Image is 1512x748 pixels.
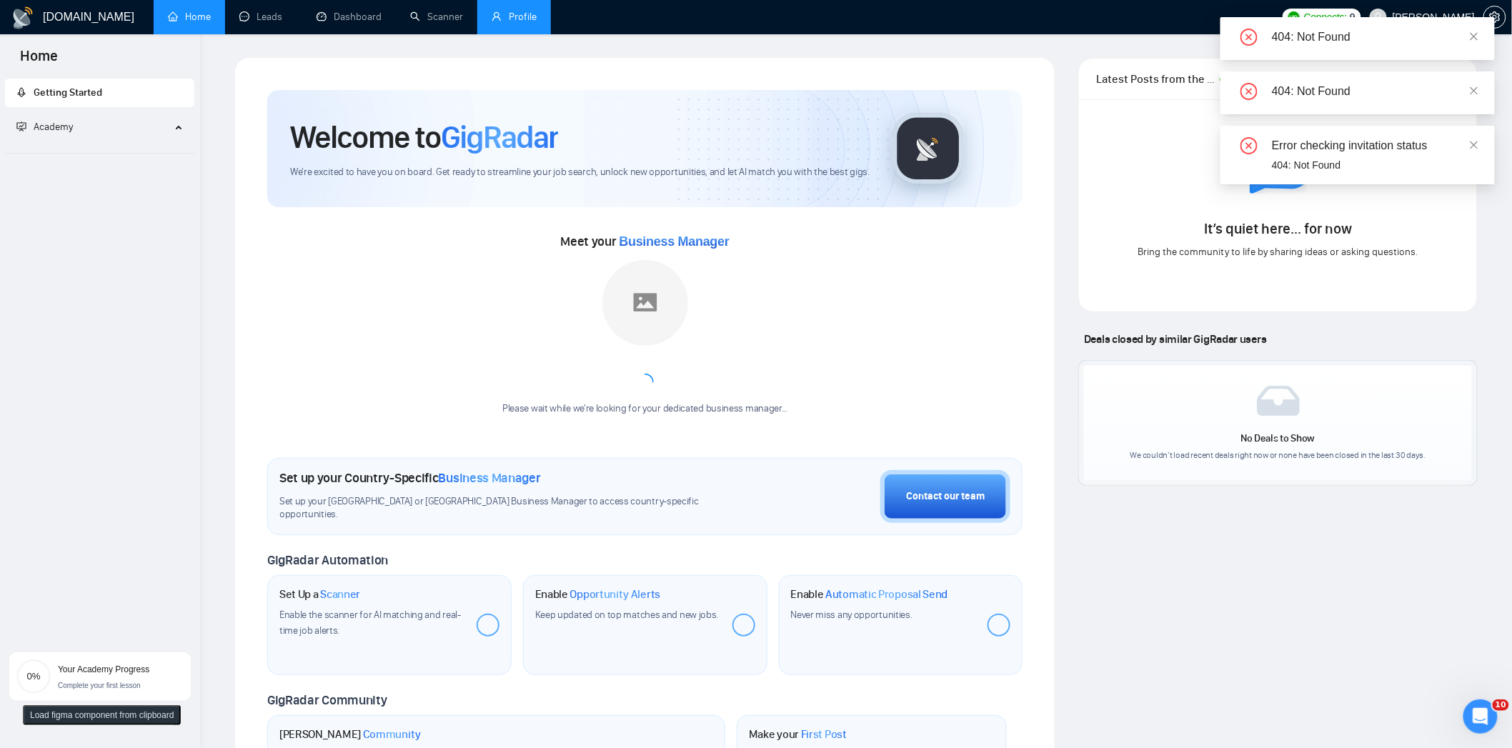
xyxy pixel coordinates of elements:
img: upwork-logo.png [1288,11,1300,23]
img: gigradar-logo.png [892,113,964,184]
h1: Enable [535,587,661,602]
span: Automatic Proposal Send [825,587,948,602]
iframe: Intercom live chat [1463,699,1498,734]
span: fund-projection-screen [16,121,26,131]
span: rocket [16,87,26,97]
div: 404: Not Found [1272,157,1478,173]
span: close [1469,31,1479,41]
span: Getting Started [34,86,102,99]
span: We couldn’t load recent deals right now or none have been closed in the last 30 days. [1130,450,1426,460]
div: Please wait while we're looking for your dedicated business manager... [494,402,796,416]
span: We're excited to have you on board. Get ready to streamline your job search, unlock new opportuni... [290,166,870,179]
a: messageLeads [239,11,288,23]
div: 404: Not Found [1272,83,1478,100]
a: dashboardDashboard [317,11,382,23]
span: Bring the community to life by sharing ideas or asking questions. [1138,246,1418,258]
span: GigRadar [441,118,558,156]
span: Academy [16,121,73,133]
span: loading [637,374,654,391]
a: searchScanner [410,11,463,23]
span: user [1373,12,1383,22]
span: It’s quiet here... for now [1204,220,1352,237]
span: Set up your [GEOGRAPHIC_DATA] or [GEOGRAPHIC_DATA] Business Manager to access country-specific op... [279,495,718,522]
li: Getting Started [5,79,194,107]
img: placeholder.png [602,260,688,346]
h1: Make your [749,727,847,742]
button: setting [1483,6,1506,29]
span: close-circle [1240,83,1258,100]
span: Connects: [1304,9,1347,25]
h1: Welcome to [290,118,558,156]
span: close-circle [1240,29,1258,46]
span: Scanner [320,587,360,602]
h1: Set up your Country-Specific [279,470,541,486]
span: close [1469,86,1479,96]
span: Latest Posts from the GigRadar Community [1096,70,1215,88]
span: Keep updated on top matches and new jobs. [535,609,719,621]
span: Enable the scanner for AI matching and real-time job alerts. [279,609,461,637]
img: empty-box [1257,386,1300,416]
span: First Post [801,727,847,742]
span: setting [1484,11,1506,23]
h1: Set Up a [279,587,360,602]
span: Opportunity Alerts [570,587,661,602]
span: Business Manager [439,470,541,486]
button: Contact our team [880,470,1010,523]
span: 9 [1350,9,1356,25]
span: Complete your first lesson [58,682,141,689]
h1: [PERSON_NAME] [279,727,421,742]
span: 0% [16,672,51,681]
a: setting [1483,11,1506,23]
div: Contact our team [906,489,985,504]
span: Deals closed by similar GigRadar users [1078,326,1272,351]
span: Academy [34,121,73,133]
div: Error checking invitation status [1272,137,1478,154]
a: userProfile [492,11,537,23]
span: Meet your [561,234,730,249]
span: Never miss any opportunities. [791,609,912,621]
span: Your Academy Progress [58,664,149,674]
span: close-circle [1240,137,1258,154]
a: homeHome [168,11,211,23]
span: close [1469,140,1479,150]
span: 10 [1493,699,1509,711]
span: Home [9,46,69,76]
span: GigRadar Community [267,692,387,708]
h1: Enable [791,587,948,602]
span: Business Manager [620,234,730,249]
span: No Deals to Show [1241,432,1315,444]
span: GigRadar Automation [267,552,388,568]
span: Community [363,727,421,742]
img: logo [11,6,34,29]
li: Academy Homepage [5,147,194,156]
div: 404: Not Found [1272,29,1478,46]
